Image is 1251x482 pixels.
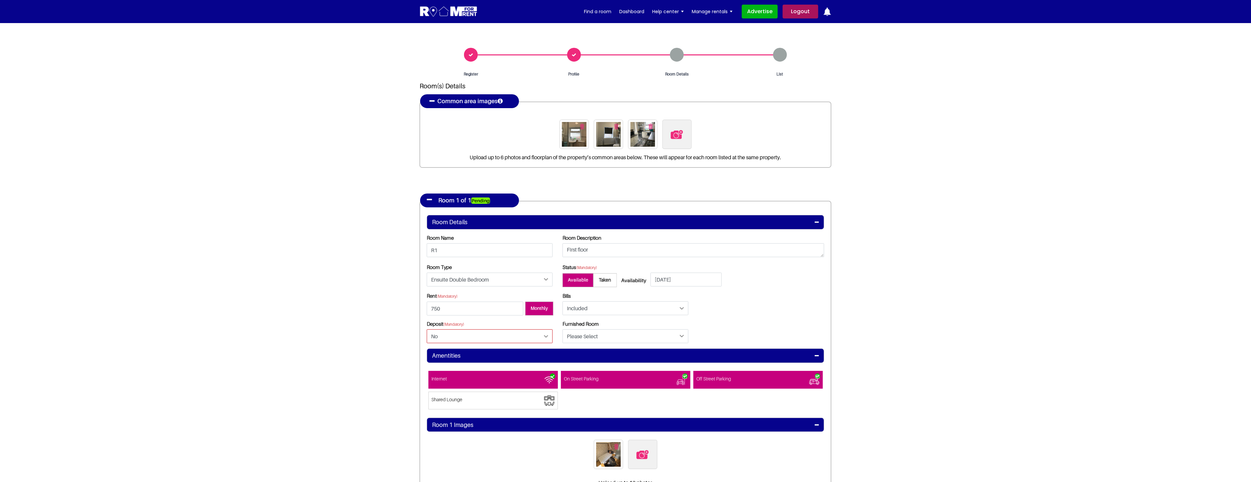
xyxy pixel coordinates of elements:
[563,273,594,287] span: Available
[697,376,731,382] span: Off Street Parking
[614,124,619,129] img: delete icon
[563,293,571,299] label: Bills
[554,71,594,77] span: Profile
[593,273,617,287] span: Taken
[580,124,584,129] img: delete icon
[427,293,458,299] label: Rent
[544,375,555,385] img: Internet
[433,194,496,207] h4: Room 1 of 1
[625,48,729,77] a: Room Details
[432,352,460,359] h4: Amentities
[420,6,478,18] img: Logo for Room for Rent, featuring a welcoming design with a house icon and modern typography
[437,294,458,299] small: (Mandatory)
[760,71,800,77] span: List
[432,219,467,226] h4: Room Details
[544,395,555,406] img: Shared Lounge
[427,264,452,270] label: Room Type
[576,265,597,270] small: (Mandatory)
[742,5,778,18] a: Advertise
[823,8,831,16] img: ic-notification
[649,124,653,129] img: delete icon
[692,7,733,16] a: Manage rentals
[614,444,619,449] img: delete icon
[437,94,503,108] h4: Common area images
[677,375,687,385] img: On Street Parking
[563,264,620,270] label: Status
[651,273,722,286] input: dd-mm-yyyy
[427,154,824,161] p: Upload up to 6 photos and floorplan of the property’s common areas below. These will appear for e...
[427,235,454,241] label: Room Name
[432,397,463,403] span: Shared Lounge
[783,5,818,18] a: Logout
[621,277,650,283] h5: Availability
[432,421,473,429] h4: Room 1 Images
[451,71,491,77] span: Register
[563,243,824,257] textarea: First floor
[432,376,447,382] span: Internet
[420,48,523,77] a: Register
[657,71,697,77] span: Room Details
[652,7,684,16] a: Help center
[584,7,611,16] a: Find a room
[427,243,553,257] input: Enter Room Name
[525,302,553,316] span: Monthly
[427,302,523,316] input: .e.g. £100
[471,197,490,204] strong: Pending
[636,448,650,462] img: upload icon
[523,48,626,77] a: Profile
[670,128,684,141] img: delete icon
[427,321,464,327] label: Deposit
[564,376,599,382] span: On Street Parking
[443,322,464,327] small: (Mandatory)
[563,321,599,327] label: Furnished Room
[420,82,831,102] h2: Room(s) Details
[809,375,820,385] img: Off Street Parking
[563,235,601,241] label: Room Description
[619,7,644,16] a: Dashboard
